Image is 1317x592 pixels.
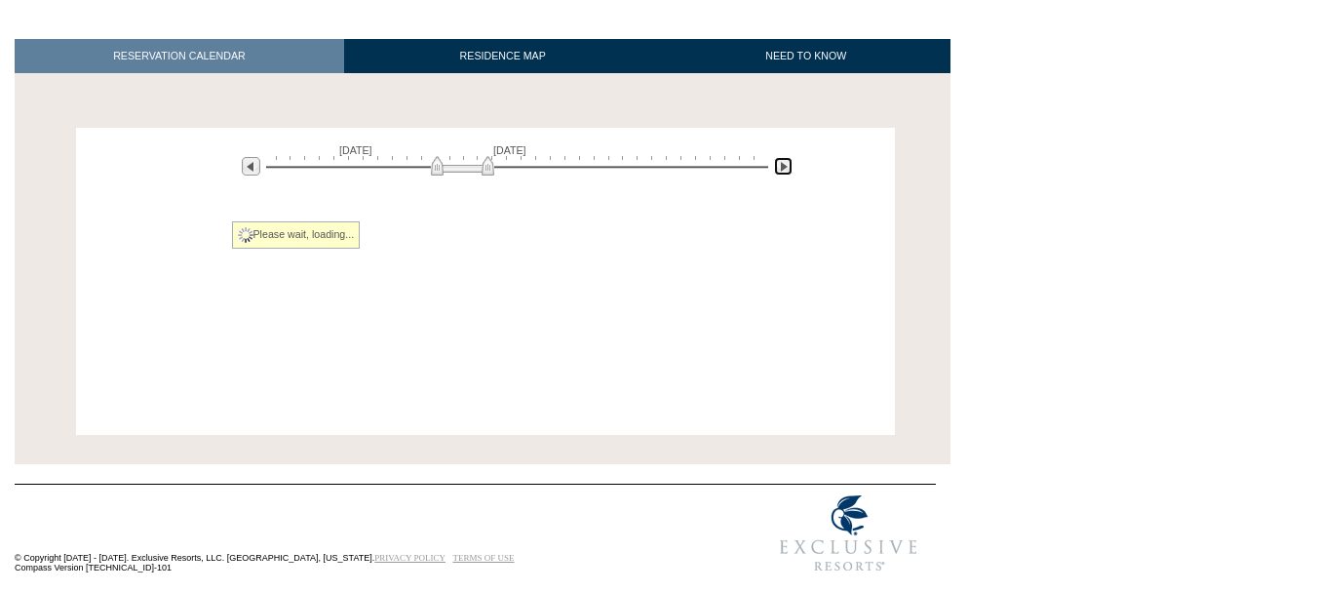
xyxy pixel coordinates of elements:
a: RESIDENCE MAP [344,39,662,73]
a: RESERVATION CALENDAR [15,39,344,73]
img: spinner2.gif [238,227,253,243]
span: [DATE] [493,144,526,156]
td: © Copyright [DATE] - [DATE]. Exclusive Resorts, LLC. [GEOGRAPHIC_DATA], [US_STATE]. Compass Versi... [15,486,697,582]
img: Next [774,157,793,176]
a: TERMS OF USE [453,553,515,563]
span: [DATE] [339,144,372,156]
img: Previous [242,157,260,176]
img: Exclusive Resorts [761,485,936,582]
div: Please wait, loading... [232,221,361,249]
a: NEED TO KNOW [661,39,950,73]
a: PRIVACY POLICY [374,553,445,563]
